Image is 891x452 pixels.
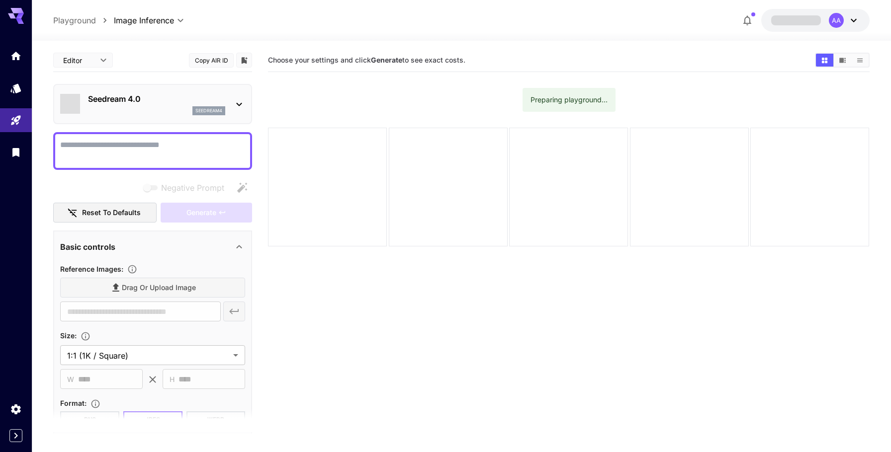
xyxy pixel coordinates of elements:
span: 1:1 (1K / Square) [67,350,229,362]
div: Seedream 4.0seedream4 [60,89,245,119]
div: Preparing playground... [531,91,608,109]
span: Format : [60,399,87,407]
button: Expand sidebar [9,429,22,442]
div: AA [829,13,844,28]
button: Choose the file format for the output image. [87,399,104,409]
nav: breadcrumb [53,14,114,26]
div: Basic controls [60,235,245,259]
button: Reset to defaults [53,203,157,223]
span: Size : [60,331,77,340]
p: Basic controls [60,241,115,253]
span: Editor [63,55,94,66]
div: Library [10,146,22,158]
div: Playground [10,114,22,127]
button: Copy AIR ID [189,53,234,68]
p: seedream4 [195,107,222,114]
span: Image Inference [114,14,174,26]
div: Home [10,50,22,62]
b: Generate [371,56,402,64]
button: Add to library [240,54,249,66]
div: Show media in grid viewShow media in video viewShow media in list view [815,53,870,68]
span: H [170,374,175,385]
div: Settings [10,403,22,415]
button: Adjust the dimensions of the generated image by specifying its width and height in pixels, or sel... [77,331,94,341]
p: Seedream 4.0 [88,93,225,105]
span: Negative Prompt [161,182,224,194]
span: Negative prompts are not compatible with the selected model. [141,181,232,194]
button: AA [761,9,870,32]
button: Upload a reference image to guide the result. This is needed for Image-to-Image or Inpainting. Su... [123,264,141,274]
span: W [67,374,74,385]
button: Show media in grid view [816,54,833,67]
span: Choose your settings and click to see exact costs. [268,56,465,64]
div: Models [10,82,22,94]
a: Playground [53,14,96,26]
button: Show media in list view [851,54,869,67]
span: Reference Images : [60,265,123,273]
button: Show media in video view [834,54,851,67]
